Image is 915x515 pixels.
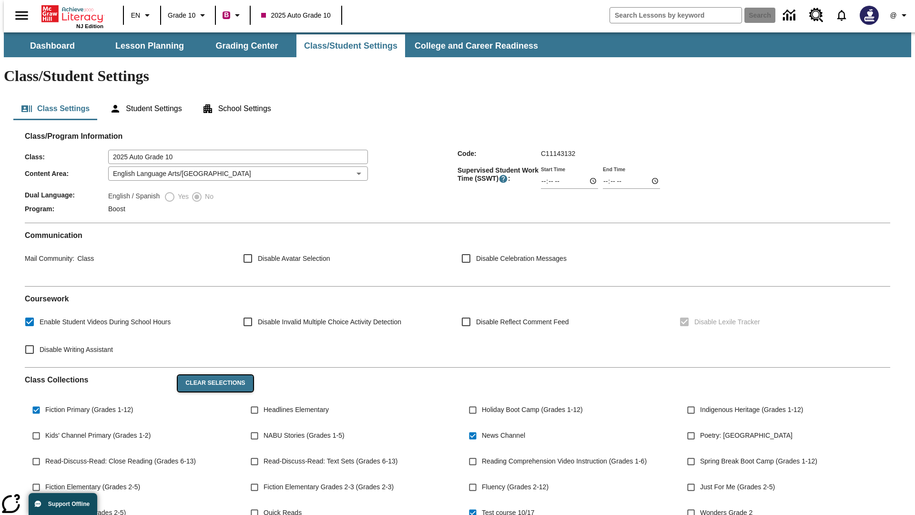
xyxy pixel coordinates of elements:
h2: Communication [25,231,890,240]
input: search field [610,8,742,23]
input: Class [108,150,368,164]
span: Supervised Student Work Time (SSWT) : [457,166,541,184]
h1: Class/Student Settings [4,67,911,85]
span: News Channel [482,431,525,441]
h2: Class/Program Information [25,132,890,141]
span: Dual Language : [25,191,108,199]
div: SubNavbar [4,32,911,57]
span: Program : [25,205,108,213]
span: Yes [175,192,189,202]
span: B [224,9,229,21]
span: Content Area : [25,170,108,177]
button: Profile/Settings [884,7,915,24]
span: Support Offline [48,501,90,507]
span: Disable Invalid Multiple Choice Activity Detection [258,317,401,327]
h2: Course work [25,294,890,303]
span: Code : [457,150,541,157]
span: Fiction Elementary Grades 2-3 (Grades 2-3) [264,482,394,492]
span: Spring Break Boot Camp (Grades 1-12) [700,456,817,466]
button: Open side menu [8,1,36,30]
span: Disable Writing Assistant [40,345,113,355]
button: Student Settings [102,97,189,120]
span: Read-Discuss-Read: Text Sets (Grades 6-13) [264,456,397,466]
span: Headlines Elementary [264,405,329,415]
button: Grade: Grade 10, Select a grade [164,7,212,24]
span: Fiction Elementary (Grades 2-5) [45,482,140,492]
button: Lesson Planning [102,34,197,57]
a: Notifications [829,3,854,28]
button: Select a new avatar [854,3,884,28]
label: End Time [603,165,625,173]
label: Start Time [541,165,565,173]
span: EN [131,10,140,21]
span: Disable Reflect Comment Feed [476,317,569,327]
a: Resource Center, Will open in new tab [803,2,829,28]
button: College and Career Readiness [407,34,546,57]
span: Disable Lexile Tracker [694,317,760,327]
button: School Settings [194,97,279,120]
span: Disable Celebration Messages [476,254,567,264]
span: Poetry: [GEOGRAPHIC_DATA] [700,431,793,441]
span: NJ Edition [76,23,103,29]
button: Grading Center [199,34,295,57]
div: Communication [25,231,890,278]
span: Fluency (Grades 2-12) [482,482,549,492]
span: 2025 Auto Grade 10 [261,10,330,21]
button: Boost Class color is violet red. Change class color [219,7,247,24]
button: Language: EN, Select a language [127,7,157,24]
span: Mail Community : [25,255,74,262]
button: Class Settings [13,97,97,120]
span: Grade 10 [168,10,195,21]
span: NABU Stories (Grades 1-5) [264,431,345,441]
span: Class [74,255,94,262]
button: Clear Selections [178,375,253,391]
img: Avatar [860,6,879,25]
button: Support Offline [29,493,97,515]
div: Class/Student Settings [13,97,902,120]
span: Enable Student Videos During School Hours [40,317,171,327]
div: SubNavbar [4,34,547,57]
button: Class/Student Settings [296,34,405,57]
span: C11143132 [541,150,575,157]
span: No [203,192,213,202]
div: Class/Program Information [25,141,890,215]
span: Read-Discuss-Read: Close Reading (Grades 6-13) [45,456,196,466]
span: Indigenous Heritage (Grades 1-12) [700,405,803,415]
h2: Class Collections [25,375,170,384]
span: Kids' Channel Primary (Grades 1-2) [45,431,151,441]
span: Disable Avatar Selection [258,254,330,264]
button: Supervised Student Work Time is the timeframe when students can take LevelSet and when lessons ar... [498,174,508,184]
a: Home [41,4,103,23]
span: @ [890,10,896,21]
span: Class : [25,153,108,161]
span: Fiction Primary (Grades 1-12) [45,405,133,415]
div: Coursework [25,294,890,360]
label: English / Spanish [108,191,160,203]
span: Just For Me (Grades 2-5) [700,482,775,492]
div: Home [41,3,103,29]
span: Reading Comprehension Video Instruction (Grades 1-6) [482,456,647,466]
span: Holiday Boot Camp (Grades 1-12) [482,405,583,415]
a: Data Center [777,2,803,29]
div: English Language Arts/[GEOGRAPHIC_DATA] [108,166,368,181]
button: Dashboard [5,34,100,57]
span: Boost [108,205,125,213]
